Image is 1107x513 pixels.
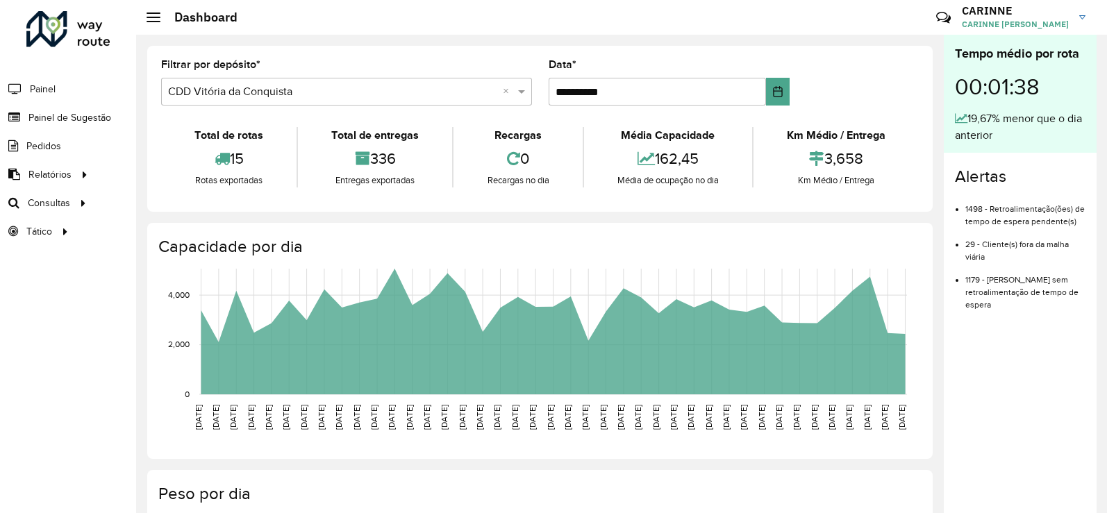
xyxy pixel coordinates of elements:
[161,56,260,73] label: Filtrar por depósito
[247,405,256,430] text: [DATE]
[301,144,449,174] div: 336
[792,405,801,430] text: [DATE]
[955,110,1085,144] div: 19,67% menor que o dia anterior
[30,82,56,96] span: Painel
[863,405,872,430] text: [DATE]
[317,405,326,430] text: [DATE]
[352,405,361,430] text: [DATE]
[26,224,52,239] span: Tático
[633,405,642,430] text: [DATE]
[563,405,572,430] text: [DATE]
[457,144,579,174] div: 0
[228,405,238,430] text: [DATE]
[165,174,293,187] div: Rotas exportadas
[281,405,290,430] text: [DATE]
[766,78,790,106] button: Choose Date
[616,405,625,430] text: [DATE]
[475,405,484,430] text: [DATE]
[774,405,783,430] text: [DATE]
[651,405,660,430] text: [DATE]
[757,144,915,174] div: 3,658
[211,405,220,430] text: [DATE]
[158,484,919,504] h4: Peso por dia
[458,405,467,430] text: [DATE]
[669,405,678,430] text: [DATE]
[334,405,343,430] text: [DATE]
[528,405,537,430] text: [DATE]
[588,174,749,187] div: Média de ocupação no dia
[546,405,555,430] text: [DATE]
[581,405,590,430] text: [DATE]
[686,405,695,430] text: [DATE]
[457,174,579,187] div: Recargas no dia
[739,405,748,430] text: [DATE]
[194,405,203,430] text: [DATE]
[955,44,1085,63] div: Tempo médio por rota
[965,192,1085,228] li: 1498 - Retroalimentação(ões) de tempo de espera pendente(s)
[422,405,431,430] text: [DATE]
[168,340,190,349] text: 2,000
[503,83,515,100] span: Clear all
[299,405,308,430] text: [DATE]
[440,405,449,430] text: [DATE]
[165,127,293,144] div: Total de rotas
[28,167,72,182] span: Relatórios
[369,405,378,430] text: [DATE]
[165,144,293,174] div: 15
[510,405,519,430] text: [DATE]
[387,405,396,430] text: [DATE]
[405,405,414,430] text: [DATE]
[588,127,749,144] div: Média Capacidade
[955,63,1085,110] div: 00:01:38
[301,174,449,187] div: Entregas exportadas
[158,237,919,257] h4: Capacidade por dia
[549,56,576,73] label: Data
[955,167,1085,187] h4: Alertas
[880,405,889,430] text: [DATE]
[844,405,854,430] text: [DATE]
[827,405,836,430] text: [DATE]
[962,4,1069,17] h3: CARINNE
[757,127,915,144] div: Km Médio / Entrega
[810,405,819,430] text: [DATE]
[722,405,731,430] text: [DATE]
[599,405,608,430] text: [DATE]
[168,290,190,299] text: 4,000
[264,405,273,430] text: [DATE]
[457,127,579,144] div: Recargas
[185,389,190,398] text: 0
[962,18,1069,31] span: CARINNE [PERSON_NAME]
[704,405,713,430] text: [DATE]
[588,144,749,174] div: 162,45
[28,110,111,125] span: Painel de Sugestão
[26,139,61,153] span: Pedidos
[897,405,906,430] text: [DATE]
[965,228,1085,263] li: 29 - Cliente(s) fora da malha viária
[301,127,449,144] div: Total de entregas
[160,10,238,25] h2: Dashboard
[757,405,766,430] text: [DATE]
[492,405,501,430] text: [DATE]
[28,196,70,210] span: Consultas
[929,3,958,33] a: Contato Rápido
[965,263,1085,311] li: 1179 - [PERSON_NAME] sem retroalimentação de tempo de espera
[757,174,915,187] div: Km Médio / Entrega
